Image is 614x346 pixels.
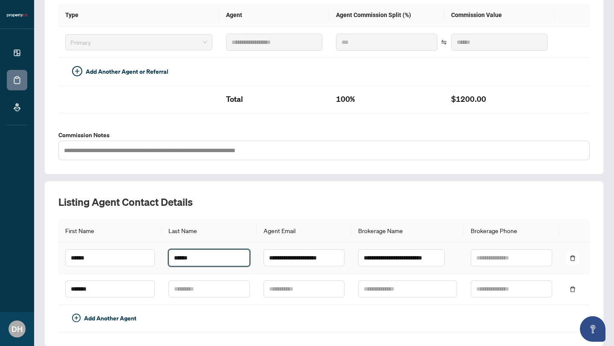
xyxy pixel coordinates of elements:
h2: Total [226,92,322,106]
th: Brokerage Phone [464,219,559,242]
th: Last Name [162,219,257,242]
th: Agent Commission Split (%) [329,3,445,27]
span: plus-circle [72,66,82,76]
th: First Name [58,219,162,242]
span: Primary [70,36,207,49]
img: logo [7,13,27,18]
h2: $1200.00 [451,92,547,106]
th: Brokerage Name [351,219,464,242]
button: Add Another Agent [65,311,143,325]
span: swap [441,39,447,45]
span: Add Another Agent or Referral [86,67,168,76]
th: Agent Email [257,219,352,242]
th: Agent [219,3,329,27]
button: Open asap [580,316,605,342]
span: plus-circle [72,314,81,322]
span: DH [12,323,23,335]
span: delete [570,255,576,261]
span: Add Another Agent [84,314,136,323]
span: delete [570,286,576,292]
th: Type [58,3,219,27]
button: Add Another Agent or Referral [65,65,175,78]
label: Commission Notes [58,130,590,140]
h2: Listing Agent Contact Details [58,195,590,209]
th: Commission Value [444,3,554,27]
h2: 100% [336,92,438,106]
